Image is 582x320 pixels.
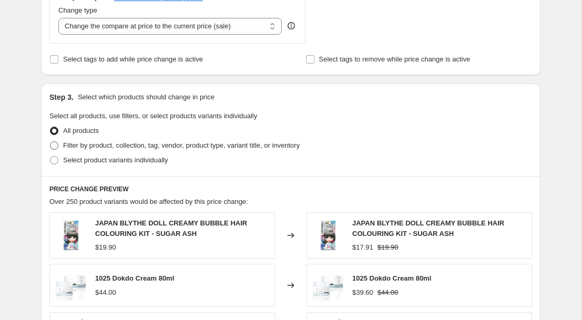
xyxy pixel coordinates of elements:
span: Filter by product, collection, tag, vendor, product type, variant title, or inventory [63,141,300,149]
img: japan-blythe-doll-creamy-bubble-hair-colouring-kit-sugar-ash-fresh-light-the-cosmetic-store-new-z... [312,220,344,251]
span: Select product variants individually [63,156,168,164]
span: Select tags to remove while price change is active [319,55,471,63]
span: Select tags to add while price change is active [63,55,203,63]
span: All products [63,127,99,135]
h2: Step 3. [49,92,74,102]
h6: PRICE CHANGE PREVIEW [49,185,532,193]
strike: $44.00 [377,287,399,298]
div: $39.60 [352,287,373,298]
img: 1025-dokdo-cream-80ml-round-lab-the-cosmetic-store-new-zealand-1_80x.jpg [55,270,87,301]
div: help [286,20,297,31]
span: Over 250 product variants would be affected by this price change: [49,198,248,205]
span: JAPAN BLYTHE DOLL CREAMY BUBBLE HAIR COLOURING KIT - SUGAR ASH [352,219,504,238]
span: 1025 Dokdo Cream 80ml [352,274,431,282]
strike: $19.90 [377,242,399,253]
div: $17.91 [352,242,373,253]
p: Select which products should change in price [78,92,215,102]
span: Select all products, use filters, or select products variants individually [49,112,257,120]
span: Change type [58,6,97,14]
div: $19.90 [95,242,116,253]
div: $44.00 [95,287,116,298]
img: 1025-dokdo-cream-80ml-round-lab-the-cosmetic-store-new-zealand-1_80x.jpg [312,270,344,301]
span: 1025 Dokdo Cream 80ml [95,274,174,282]
img: japan-blythe-doll-creamy-bubble-hair-colouring-kit-sugar-ash-fresh-light-the-cosmetic-store-new-z... [55,220,87,251]
span: JAPAN BLYTHE DOLL CREAMY BUBBLE HAIR COLOURING KIT - SUGAR ASH [95,219,247,238]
